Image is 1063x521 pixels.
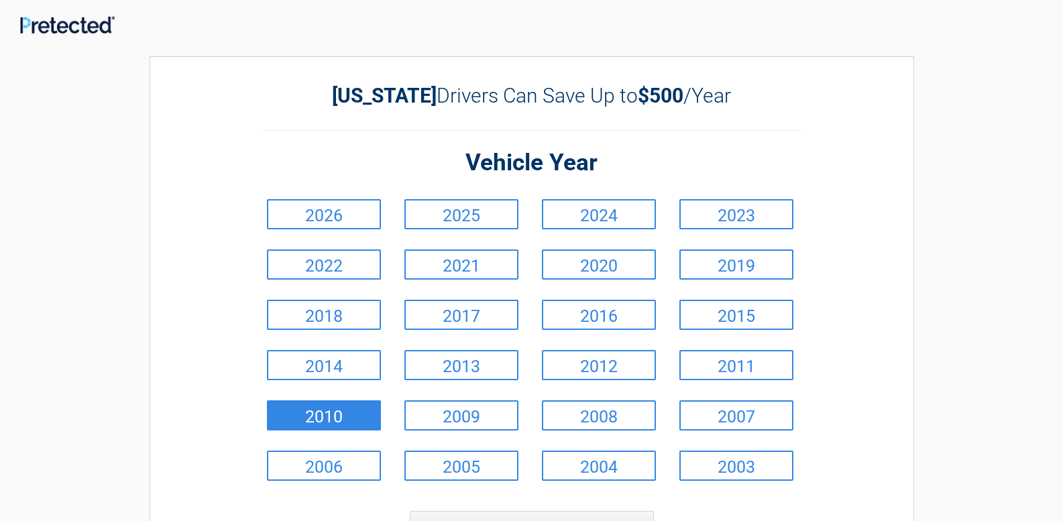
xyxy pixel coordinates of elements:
a: 2021 [404,249,518,280]
a: 2020 [542,249,656,280]
a: 2006 [267,451,381,481]
b: $500 [638,84,683,107]
a: 2026 [267,199,381,229]
img: Main Logo [20,16,115,34]
a: 2022 [267,249,381,280]
a: 2004 [542,451,656,481]
a: 2023 [679,199,793,229]
a: 2015 [679,300,793,330]
a: 2024 [542,199,656,229]
h2: Vehicle Year [264,148,800,179]
h2: Drivers Can Save Up to /Year [264,84,800,107]
a: 2011 [679,350,793,380]
a: 2017 [404,300,518,330]
a: 2016 [542,300,656,330]
a: 2013 [404,350,518,380]
b: [US_STATE] [332,84,437,107]
a: 2014 [267,350,381,380]
a: 2003 [679,451,793,481]
a: 2010 [267,400,381,430]
a: 2007 [679,400,793,430]
a: 2019 [679,249,793,280]
a: 2012 [542,350,656,380]
a: 2009 [404,400,518,430]
a: 2005 [404,451,518,481]
a: 2008 [542,400,656,430]
a: 2018 [267,300,381,330]
a: 2025 [404,199,518,229]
